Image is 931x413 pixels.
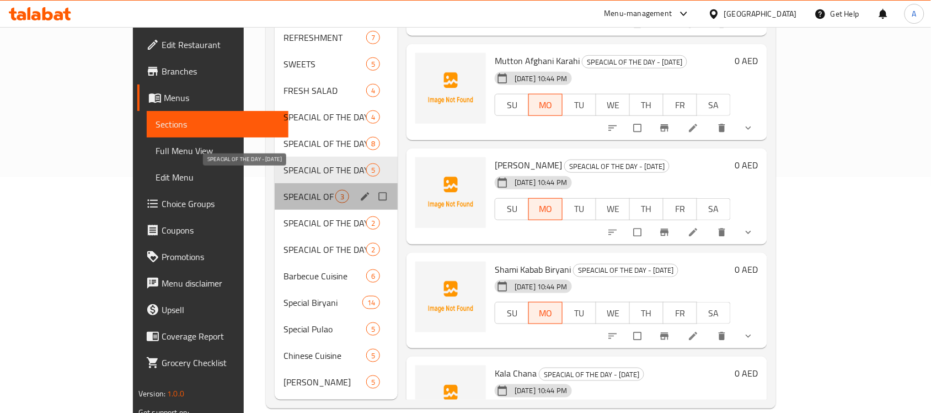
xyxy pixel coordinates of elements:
[415,262,486,332] img: Shami Kabab Biryani
[336,192,349,202] span: 3
[663,198,697,220] button: FR
[162,250,280,263] span: Promotions
[366,31,380,44] div: items
[366,243,380,256] div: items
[663,302,697,324] button: FR
[367,139,379,149] span: 8
[652,116,679,140] button: Branch-specific-item
[702,305,726,321] span: SA
[539,368,644,381] span: SPEACIAL OF THE DAY - [DATE]
[562,198,596,220] button: TU
[702,201,726,217] span: SA
[137,217,288,243] a: Coupons
[634,97,659,113] span: TH
[567,97,592,113] span: TU
[668,305,693,321] span: FR
[367,324,379,335] span: 5
[735,157,758,173] h6: 0 AED
[168,386,185,401] span: 1.0.0
[366,349,380,362] div: items
[363,298,379,308] span: 14
[283,375,366,389] span: [PERSON_NAME]
[697,94,731,116] button: SA
[162,38,280,51] span: Edit Restaurant
[283,163,366,177] div: SPEACIAL OF THE DAY - MONDAY
[366,163,380,177] div: items
[147,111,288,137] a: Sections
[567,305,592,321] span: TU
[582,55,687,68] div: SPEACIAL OF THE DAY - MONDAY
[702,97,726,113] span: SA
[283,190,335,203] span: SPEACIAL OF THE DAY - [DATE]
[164,91,280,104] span: Menus
[366,57,380,71] div: items
[533,97,558,113] span: MO
[366,375,380,389] div: items
[710,116,736,140] button: delete
[367,351,379,361] span: 5
[663,94,697,116] button: FR
[138,386,165,401] span: Version:
[367,165,379,176] span: 5
[601,220,627,245] button: sort-choices
[366,216,380,230] div: items
[604,7,672,20] div: Menu-management
[634,201,659,217] span: TH
[510,386,571,396] span: [DATE] 10:44 PM
[596,94,630,116] button: WE
[539,368,644,381] div: SPEACIAL OF THE DAY - MONDAY
[156,118,280,131] span: Sections
[668,97,693,113] span: FR
[510,177,571,188] span: [DATE] 10:44 PM
[367,86,379,96] span: 4
[495,365,537,382] span: Kala Chana
[137,270,288,296] a: Menu disclaimer
[500,97,525,113] span: SU
[156,171,280,184] span: Edit Menu
[283,31,366,44] span: REFRESHMENT
[367,59,379,70] span: 5
[735,366,758,381] h6: 0 AED
[688,227,701,238] a: Edit menu item
[652,324,679,348] button: Branch-specific-item
[735,53,758,68] h6: 0 AED
[275,316,398,342] div: Special Pulao5
[137,323,288,350] a: Coverage Report
[565,160,669,173] span: SPEACIAL OF THE DAY - [DATE]
[283,296,362,309] span: Special Biryani
[137,190,288,217] a: Choice Groups
[415,53,486,124] img: Mutton Afghani Karahi
[283,269,366,283] span: Barbecue Cuisine
[137,243,288,270] a: Promotions
[596,198,630,220] button: WE
[697,302,731,324] button: SA
[362,296,380,309] div: items
[736,220,763,245] button: show more
[335,190,349,203] div: items
[162,330,280,343] span: Coverage Report
[358,189,374,204] button: edit
[137,58,288,84] a: Branches
[283,110,366,124] div: SPEACIAL OF THE DAY - SATURDAY
[574,264,678,277] span: SPEACIAL OF THE DAY - [DATE]
[137,31,288,58] a: Edit Restaurant
[697,198,731,220] button: SA
[510,282,571,292] span: [DATE] 10:44 PM
[582,56,687,68] span: SPEACIAL OF THE DAY - [DATE]
[567,201,592,217] span: TU
[275,236,398,263] div: SPEACIAL OF THE DAY - [DATE]2
[367,377,379,388] span: 5
[495,261,571,278] span: Shami Kabab Biryani
[562,94,596,116] button: TU
[162,356,280,369] span: Grocery Checklist
[367,218,379,229] span: 2
[688,123,701,134] a: Edit menu item
[283,216,366,230] div: SPEACIAL OF THE DAY - WEDNESDAY
[156,144,280,157] span: Full Menu View
[533,201,558,217] span: MO
[367,245,379,255] span: 2
[601,97,625,113] span: WE
[627,118,650,139] span: Select to update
